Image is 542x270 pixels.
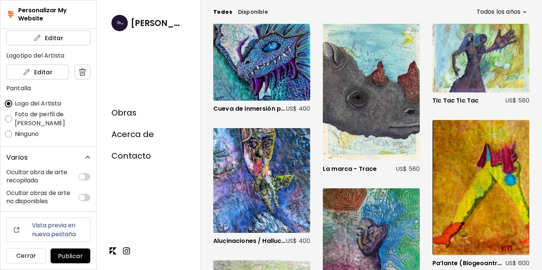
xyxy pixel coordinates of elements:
[6,168,78,185] h5: Ocultar obra de arte recopilada
[6,110,90,128] div: KALEIDO_PROFILE_PICTURE
[15,108,40,118] a: Obras
[15,110,84,128] span: Foto de perfil de [PERSON_NAME]
[6,97,90,110] div: PERSONAL_ICON
[33,34,41,42] img: upload
[12,34,84,42] span: Editar
[15,130,57,139] a: Acerca de
[13,251,40,260] h6: Cerrar
[15,15,31,31] img: large.webp
[226,165,280,173] p: La marca - Trace
[117,8,136,16] span: Todos
[0,147,96,168] div: Varios
[409,97,433,104] p: US$ 580
[299,165,323,173] p: US$ 580
[6,51,90,60] p: Logotipo del Artista
[117,24,214,101] a: https://cdn.kaleido.art/CDN/Artwork/1623/Primary/medium.webp?updated=7593
[377,6,433,18] div: Todos los años
[6,153,28,162] p: Varios
[142,4,171,19] button: Disponible
[6,128,90,140] div: NONE
[15,99,61,108] span: Logo del Artista
[6,84,90,93] p: Pantalla
[23,221,84,239] h6: Vista previa en nueva pestaña
[18,6,90,23] h5: Personalizar My Website
[34,17,86,29] div: [PERSON_NAME]
[336,260,409,267] p: Pa’lante (Biogeoantropomorfismo 6) / Keep Walking (Biogeoanthropomorphism 6)
[117,128,214,233] a: https://cdn.kaleido.art/CDN/Artwork/85936/Primary/medium.webp?updated=530988
[189,237,214,245] p: US$ 400
[6,248,46,264] a: Cerrar
[336,97,382,104] p: Tic Tac Tic Tac
[336,24,433,92] a: https://cdn.kaleido.art/CDN/Artwork/119297/Primary/medium.webp?updated=530978
[84,154,91,161] img: rightChevron
[51,248,90,263] button: Publicar
[56,252,84,260] span: Publicar
[6,65,69,79] span: uploadEditar
[12,68,63,76] span: Editar
[409,260,433,267] p: US$ 600
[25,246,34,255] img: instagram
[226,24,323,161] a: https://cdn.kaleido.art/CDN/Artwork/119296/Primary/medium.webp?updated=530971
[79,68,86,76] img: delete
[117,105,189,113] p: Cueva de inmersión profunda
[6,189,78,205] h5: Ocultar obras de arte no disponibles
[6,10,15,19] img: paintBrush
[13,226,20,234] img: icon
[142,8,171,16] span: Disponible
[336,120,433,255] a: https://cdn.kaleido.art/CDN/Artwork/136464/Primary/medium.webp?updated=615312
[23,68,30,76] img: upload
[15,151,54,161] a: Contacto
[12,246,21,255] img: kaleido
[117,4,136,19] button: Todos
[15,130,39,139] span: Ninguno
[75,65,90,79] button: delete
[6,30,90,45] button: uploadEditar
[189,105,214,113] p: US$ 400
[6,218,90,242] a: Vista previa en nueva pestaña
[117,237,189,245] p: Alucinaciones / Hallucinations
